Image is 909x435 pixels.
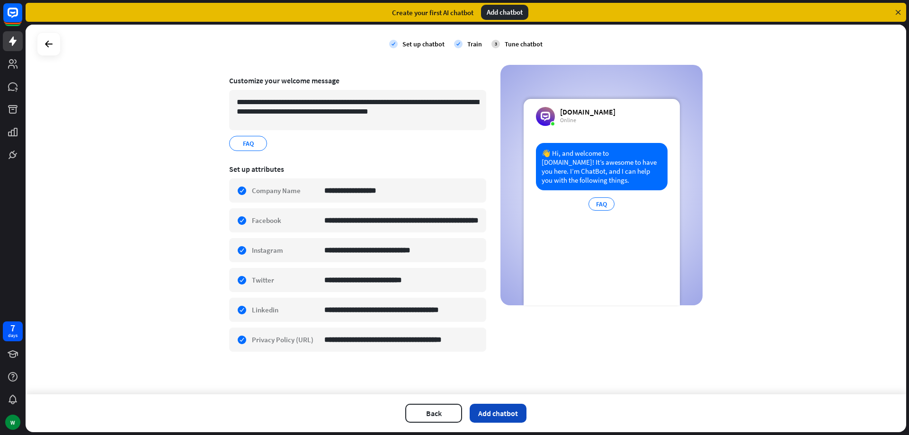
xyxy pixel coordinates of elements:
[560,116,615,124] div: Online
[405,404,462,423] button: Back
[481,5,528,20] div: Add chatbot
[392,8,473,17] div: Create your first AI chatbot
[389,40,398,48] i: check
[10,324,15,332] div: 7
[242,138,255,149] span: FAQ
[229,164,486,174] div: Set up attributes
[536,143,668,190] div: 👋 Hi, and welcome to [DOMAIN_NAME]! It’s awesome to have you here. I’m ChatBot, and I can help yo...
[470,404,526,423] button: Add chatbot
[402,40,445,48] div: Set up chatbot
[5,415,20,430] div: W
[8,332,18,339] div: days
[491,40,500,48] div: 3
[505,40,543,48] div: Tune chatbot
[8,4,36,32] button: Open LiveChat chat widget
[588,197,615,211] div: FAQ
[467,40,482,48] div: Train
[560,107,615,116] div: [DOMAIN_NAME]
[454,40,463,48] i: check
[3,321,23,341] a: 7 days
[229,76,486,85] div: Customize your welcome message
